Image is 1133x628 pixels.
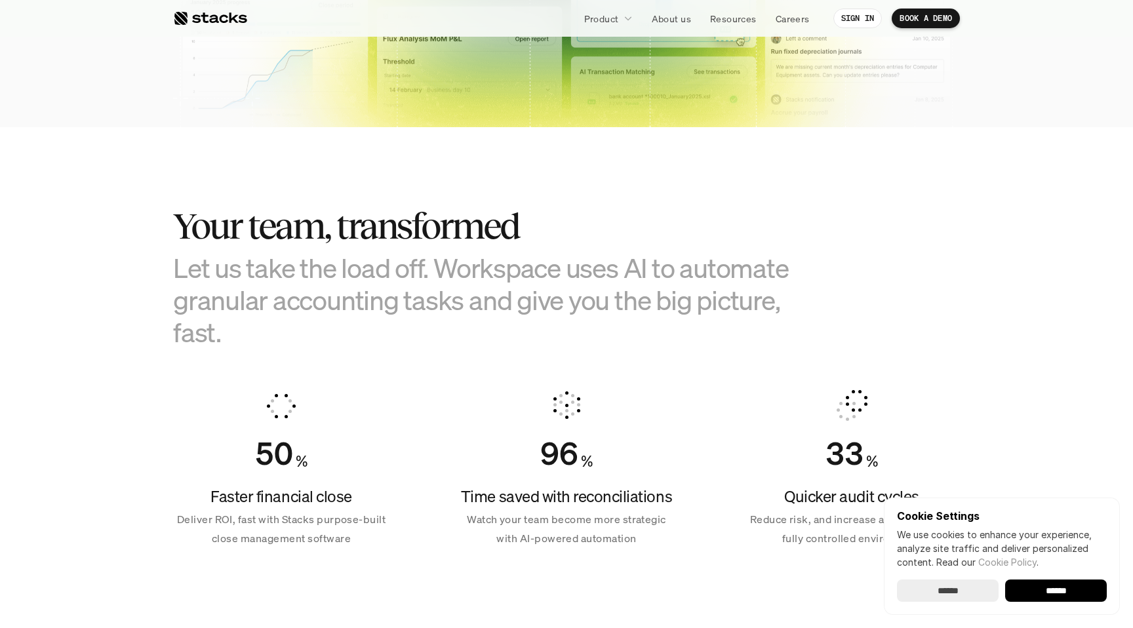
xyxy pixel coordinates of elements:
[825,435,864,473] div: Counter ends at 33
[644,7,699,30] a: About us
[584,12,619,26] p: Product
[768,7,818,30] a: Careers
[897,511,1107,521] p: Cookie Settings
[936,557,1039,568] span: Read our .
[710,12,757,26] p: Resources
[652,12,691,26] p: About us
[458,510,675,548] p: Watch your team become more strategic with AI-powered automation
[540,435,578,473] div: Counter ends at 96
[744,486,960,508] h4: Quicker audit cycles
[978,557,1037,568] a: Cookie Policy
[173,510,389,548] p: Deliver ROI, fast with Stacks purpose-built close management software
[255,435,293,473] div: Counter ends at 50
[841,14,875,23] p: SIGN IN
[702,7,765,30] a: Resources
[296,450,308,473] h4: %
[173,252,829,349] h3: Let us take the load off. Workspace uses AI to automate granular accounting tasks and give you th...
[892,9,960,28] a: BOOK A DEMO
[900,14,952,23] p: BOOK A DEMO
[155,250,212,259] a: Privacy Policy
[776,12,810,26] p: Careers
[897,528,1107,569] p: We use cookies to enhance your experience, analyze site traffic and deliver personalized content.
[744,510,960,548] p: Reduce risk, and increase accuracy with a fully controlled environment
[173,486,389,508] h4: Faster financial close
[866,450,878,473] h4: %
[458,486,675,508] h4: Time saved with reconciliations
[833,9,883,28] a: SIGN IN
[581,450,593,473] h4: %
[173,206,829,246] h2: Your team, transformed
